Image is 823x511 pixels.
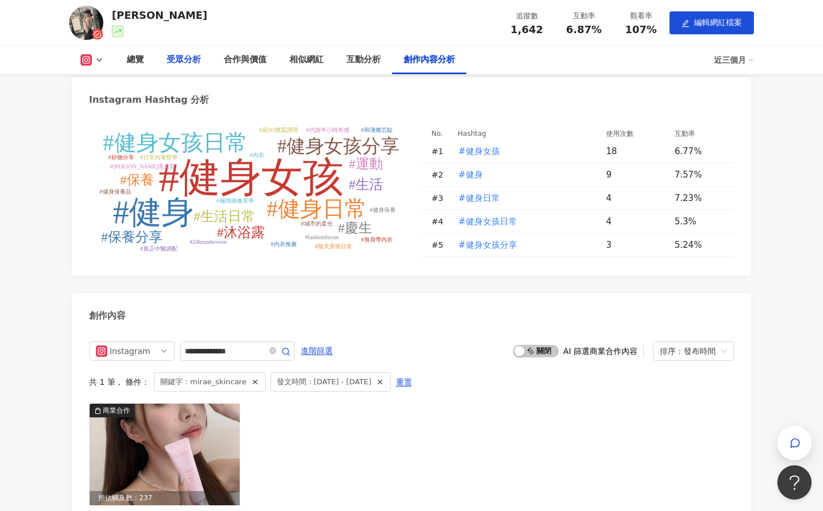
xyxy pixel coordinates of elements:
[665,127,734,140] th: 互動率
[361,236,393,243] tspan: #無肩帶內衣
[140,154,177,160] tspan: #日常內著哲學
[458,192,500,204] span: #健身日常
[120,172,154,187] tspan: #保養
[665,140,734,163] td: 6.77%
[665,187,734,210] td: 7.23%
[90,404,240,505] img: post-image
[289,53,324,67] div: 相似網紅
[267,196,367,221] tspan: #健身日常
[90,404,240,505] div: post-image商業合作預估觸及數：237
[370,207,396,213] tspan: #健身保養
[101,230,163,244] tspan: #保養分享
[431,192,449,204] div: # 3
[103,130,248,155] tspan: #健身女孩日常
[127,53,144,67] div: 總覽
[694,18,742,27] span: 編輯網紅檔案
[167,53,201,67] div: 受眾分析
[665,163,734,187] td: 7.57%
[675,239,723,251] div: 5.24%
[675,215,723,228] div: 5.3%
[511,23,543,35] span: 1,642
[160,376,246,388] span: 關鍵字：mirae_skincare
[566,24,602,35] span: 6.87%
[301,220,333,227] tspan: #城市的柔光
[563,347,638,356] div: AI 篩選商業合作內容
[396,373,413,391] button: 重置
[449,127,597,140] th: Hashtag
[505,10,548,22] div: 追蹤數
[431,168,449,181] div: # 2
[159,155,344,200] tspan: #健身女孩
[305,234,339,240] tspan: #fashionforyes
[458,215,517,228] span: #健身女孩日常
[110,163,175,170] tspan: #[PERSON_NAME]系美背
[675,192,723,204] div: 7.23%
[665,234,734,257] td: 5.24%
[193,209,255,224] tspan: #生活日常
[89,94,209,106] div: Instagram Hashtag 分析
[458,210,518,233] button: #健身女孩日常
[660,342,717,360] div: 排序：發布時間
[606,239,665,251] div: 3
[306,127,349,133] tspan: #代謝半小時有感
[449,140,597,163] td: #健身女孩
[69,6,103,40] img: KOL Avatar
[458,239,517,251] span: #健身女孩分享
[113,194,195,230] tspan: #健身
[110,342,147,360] div: Instagram
[103,405,130,416] div: 商業合作
[458,187,501,210] button: #健身日常
[431,215,449,228] div: # 4
[665,210,734,234] td: 5.3%
[361,127,393,133] tspan: #和漢燃芯錠
[458,168,483,181] span: #健身
[217,198,254,204] tspan: #極簡線條美學
[606,192,665,204] div: 4
[606,215,665,228] div: 4
[140,246,177,252] tspan: #真正中醫調配
[431,145,449,158] div: # 1
[597,127,665,140] th: 使用次數
[301,342,333,360] span: 進階篩選
[269,347,276,354] span: close-circle
[458,234,518,256] button: #健身女孩分享
[777,465,812,500] iframe: Help Scout Beacon - Open
[89,372,734,392] div: 共 1 筆 ， 條件：
[675,168,723,181] div: 7.57%
[714,51,754,69] div: 近三個月
[89,309,126,322] div: 創作內容
[625,24,657,35] span: 107%
[271,241,297,247] tspan: #內衣推薦
[669,11,754,34] button: edit編輯網紅檔案
[189,239,227,245] tspan: #24hrunderwear
[396,373,412,392] span: 重置
[449,187,597,210] td: #健身日常
[112,8,207,22] div: [PERSON_NAME]
[458,140,501,163] button: #健身女孩
[458,163,483,186] button: #健身
[458,145,500,158] span: #健身女孩
[250,152,264,158] tspan: #內衣
[606,145,665,158] div: 18
[606,168,665,181] div: 9
[681,19,689,27] span: edit
[619,10,663,22] div: 觀看率
[449,234,597,257] td: #健身女孩分享
[269,346,276,357] span: close-circle
[108,154,134,160] tspan: #好物分享
[100,188,131,195] tspan: #健身保養品
[420,127,449,140] th: No.
[449,210,597,234] td: #健身女孩日常
[349,177,383,192] tspan: #生活
[300,341,333,360] button: 進階篩選
[449,163,597,187] td: #健身
[224,53,267,67] div: 合作與價值
[90,491,240,505] div: 預估觸及數：237
[217,225,265,240] tspan: #沐浴露
[338,220,372,235] tspan: #慶生
[277,136,400,156] tspan: #健身女孩分享
[404,53,455,67] div: 創作內容分析
[346,53,381,67] div: 互動分析
[675,145,723,158] div: 6.77%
